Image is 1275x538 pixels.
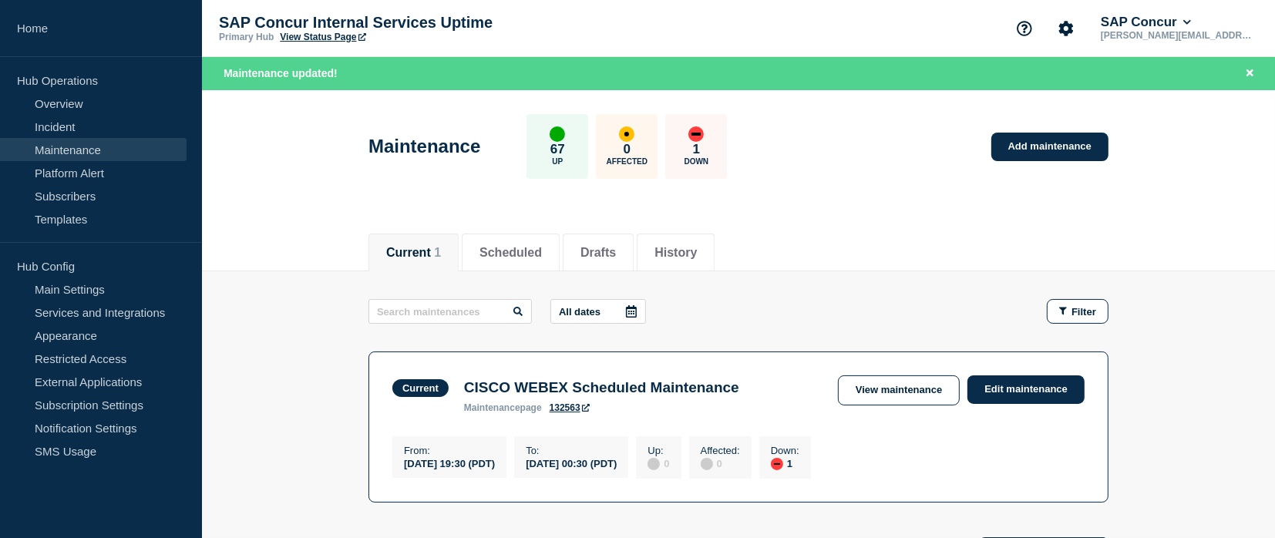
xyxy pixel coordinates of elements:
[1071,306,1096,318] span: Filter
[580,246,616,260] button: Drafts
[404,445,495,456] p: From :
[685,157,709,166] p: Down
[1008,12,1041,45] button: Support
[559,306,600,318] p: All dates
[701,458,713,470] div: disabled
[219,14,527,32] p: SAP Concur Internal Services Uptime
[280,32,365,42] a: View Status Page
[1047,299,1108,324] button: Filter
[648,458,660,470] div: disabled
[607,157,648,166] p: Affected
[368,299,532,324] input: Search maintenances
[1240,65,1260,82] button: Close banner
[648,456,669,470] div: 0
[464,402,520,413] span: maintenance
[771,445,799,456] p: Down :
[526,445,617,456] p: To :
[967,375,1085,404] a: Edit maintenance
[624,142,631,157] p: 0
[219,32,274,42] p: Primary Hub
[991,133,1108,161] a: Add maintenance
[552,157,563,166] p: Up
[550,299,646,324] button: All dates
[619,126,634,142] div: affected
[1098,30,1258,41] p: [PERSON_NAME][EMAIL_ADDRESS][PERSON_NAME][DOMAIN_NAME]
[838,375,960,405] a: View maintenance
[1050,12,1082,45] button: Account settings
[701,445,740,456] p: Affected :
[386,246,441,260] button: Current 1
[771,458,783,470] div: down
[224,67,338,79] span: Maintenance updated!
[654,246,697,260] button: History
[402,382,439,394] div: Current
[526,456,617,469] div: [DATE] 00:30 (PDT)
[550,142,565,157] p: 67
[688,126,704,142] div: down
[648,445,669,456] p: Up :
[771,456,799,470] div: 1
[434,246,441,259] span: 1
[464,402,542,413] p: page
[550,126,565,142] div: up
[368,136,480,157] h1: Maintenance
[701,456,740,470] div: 0
[693,142,700,157] p: 1
[1098,15,1194,30] button: SAP Concur
[479,246,542,260] button: Scheduled
[404,456,495,469] div: [DATE] 19:30 (PDT)
[550,402,590,413] a: 132563
[464,379,739,396] h3: CISCO WEBEX Scheduled Maintenance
